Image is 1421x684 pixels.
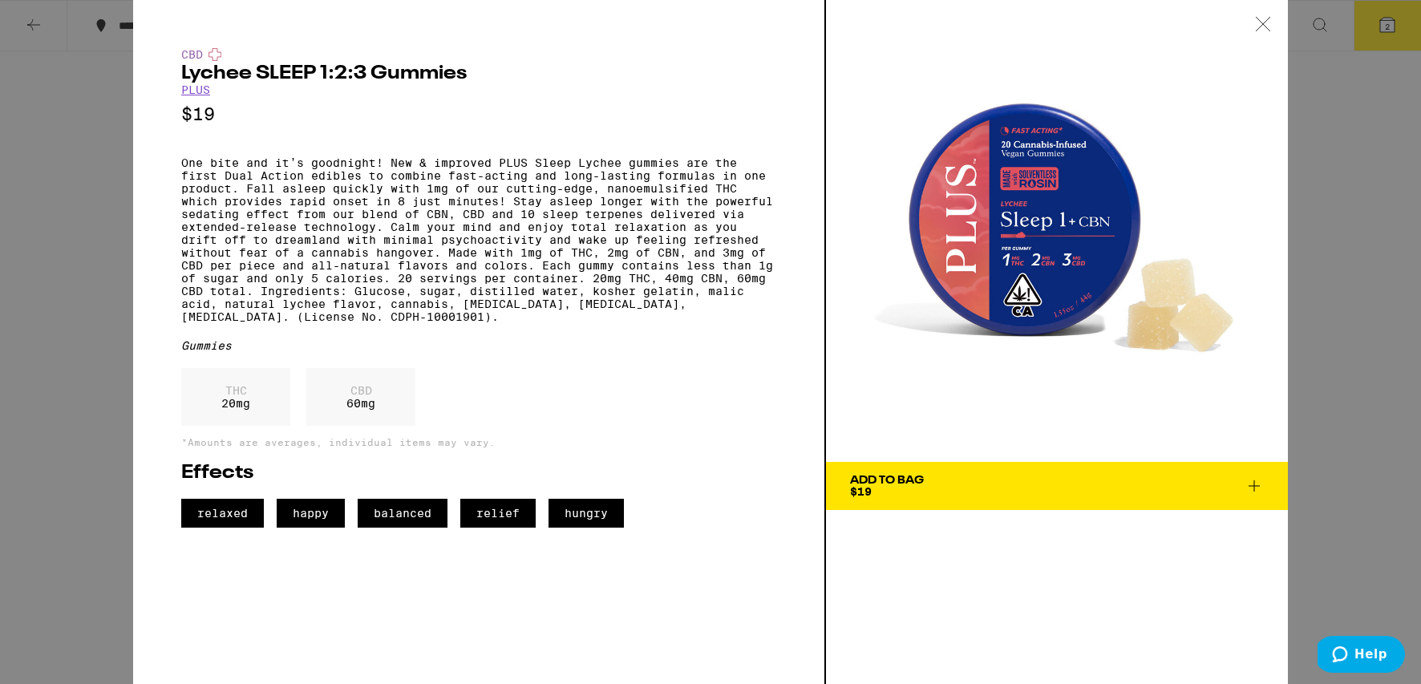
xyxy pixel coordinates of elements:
[181,499,264,528] span: relaxed
[1318,636,1405,676] iframe: Opens a widget where you can find more information
[181,437,776,447] p: *Amounts are averages, individual items may vary.
[181,48,776,61] div: CBD
[549,499,624,528] span: hungry
[181,339,776,352] div: Gummies
[181,368,290,426] div: 20 mg
[826,462,1288,510] button: Add To Bag$19
[181,104,776,124] p: $19
[181,64,776,83] h2: Lychee SLEEP 1:2:3 Gummies
[277,499,345,528] span: happy
[850,485,872,498] span: $19
[346,384,375,397] p: CBD
[306,368,415,426] div: 60 mg
[181,156,776,323] p: One bite and it’s goodnight! New & improved PLUS Sleep Lychee gummies are the first Dual Action e...
[358,499,447,528] span: balanced
[208,48,221,61] img: cbdColor.svg
[850,475,924,486] div: Add To Bag
[460,499,536,528] span: relief
[181,83,210,96] a: PLUS
[221,384,250,397] p: THC
[181,463,776,483] h2: Effects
